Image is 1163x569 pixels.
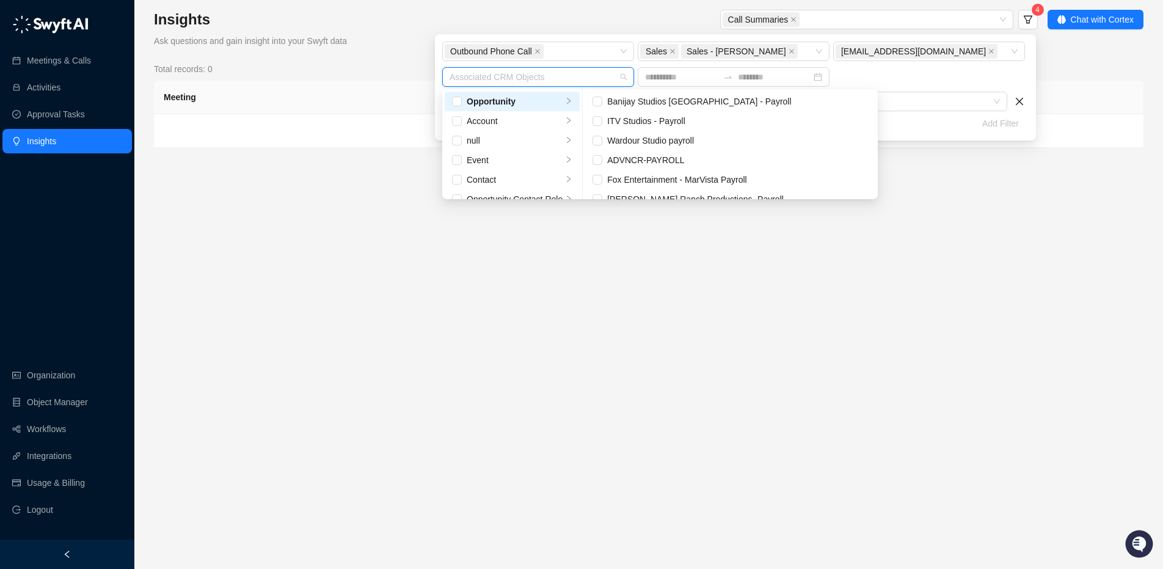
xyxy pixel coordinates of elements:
span: filter [1023,15,1033,24]
a: Insights [27,129,56,153]
span: close [988,48,994,54]
a: Approval Tasks [27,102,85,127]
span: Docs [24,171,45,183]
div: Opportunity [467,95,563,108]
div: Start new chat [42,111,200,123]
div: ITV Studios - Payroll [607,114,868,128]
img: 5124521997842_fc6d7dfcefe973c2e489_88.png [12,111,34,133]
a: Organization [27,363,75,387]
a: Activities [27,75,60,100]
span: close [790,17,797,23]
span: Call Summaries [723,12,800,27]
a: Meetings & Calls [27,48,91,73]
li: Stoner Ranch Productions- Payroll [585,189,875,209]
div: Event [467,153,563,167]
li: ITV Studios - Payroll [585,111,875,131]
img: Swyft AI [12,12,37,37]
a: Object Manager [27,390,88,414]
span: right [565,97,572,105]
li: Opportunity [445,92,580,111]
a: 📚Docs [7,166,50,188]
li: Event [445,150,580,170]
div: 📶 [55,172,65,182]
span: close [1015,97,1024,106]
span: left [63,550,71,559]
h3: Insights [154,10,347,29]
li: Wardour Studio payroll [585,131,875,150]
span: Sales - [PERSON_NAME] [687,45,786,58]
span: close [789,48,795,54]
a: Workflows [27,417,66,441]
button: Add Filter [972,114,1029,133]
img: logo-05li4sbe.png [12,15,89,34]
span: Sales [640,44,679,59]
span: [EMAIL_ADDRESS][DOMAIN_NAME] [841,45,986,58]
button: Start new chat [208,114,222,129]
iframe: Open customer support [1124,529,1157,562]
span: right [565,175,572,183]
a: Integrations [27,444,71,468]
li: Account [445,111,580,131]
span: right [565,156,572,163]
span: Total records: 0 [154,62,213,76]
span: Call Summaries [728,13,789,26]
li: ADVNCR-PAYROLL [585,150,875,170]
span: logout [12,505,21,514]
span: 4 [1035,6,1040,14]
li: Contact [445,170,580,189]
li: Fox Entertainment - MarVista Payroll [585,170,875,189]
span: close [669,48,676,54]
span: rbroussard@wrapbook.com [836,44,997,59]
span: Sales - Ryan Basco [681,44,798,59]
span: Status [67,171,94,183]
div: We're available if you need us! [42,123,155,133]
div: Banijay Studios [GEOGRAPHIC_DATA] - Payroll [607,95,868,108]
span: Outbound Phone Call [450,45,532,58]
a: 📶Status [50,166,99,188]
div: Fox Entertainment - MarVista Payroll [607,173,868,186]
a: Usage & Billing [27,471,85,495]
span: Ask questions and gain insight into your Swyft data [154,36,347,46]
th: Meeting [154,81,534,114]
a: Powered byPylon [86,200,148,210]
li: null [445,131,580,150]
p: Welcome 👋 [12,49,222,68]
h2: How can we help? [12,68,222,88]
sup: 4 [1032,4,1044,16]
span: Sales [646,45,667,58]
span: right [565,195,572,202]
span: right [565,117,572,124]
div: Opportunity Contact Role [467,193,563,206]
div: null [467,134,563,147]
span: right [565,136,572,144]
span: Pylon [122,201,148,210]
div: Wardour Studio payroll [607,134,868,147]
div: ADVNCR-PAYROLL [607,153,868,167]
span: Outbound Phone Call [445,44,544,59]
span: Chat with Cortex [1071,13,1134,26]
div: 📚 [12,172,22,182]
div: Account [467,114,563,128]
span: to [723,72,733,82]
li: Banijay Studios North America - Payroll [585,92,875,111]
button: Chat with Cortex [1048,10,1143,29]
span: close [534,48,541,54]
span: Exists [818,92,1000,111]
li: Opportunity Contact Role [445,189,580,209]
span: Logout [27,497,53,522]
span: swap-right [723,72,733,82]
div: [PERSON_NAME] Ranch Productions- Payroll [607,193,868,206]
div: Contact [467,173,563,186]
